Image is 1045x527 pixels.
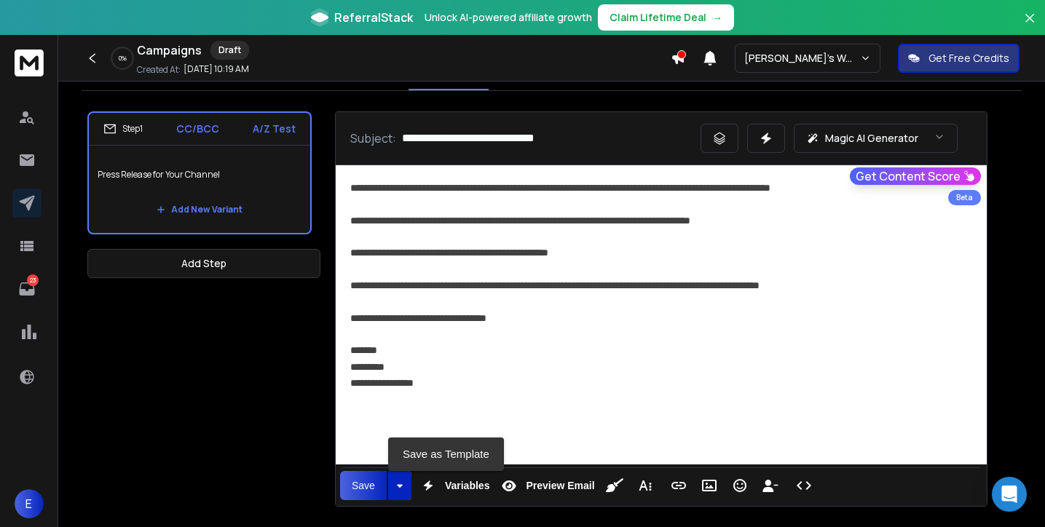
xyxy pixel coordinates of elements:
[12,274,42,304] a: 23
[790,471,818,500] button: Code View
[119,54,127,63] p: 0 %
[726,471,754,500] button: Emoticons
[334,9,413,26] span: ReferralStack
[340,471,387,500] button: Save
[523,480,597,492] span: Preview Email
[15,489,44,518] button: E
[898,44,1020,73] button: Get Free Credits
[1020,9,1039,44] button: Close banner
[103,122,143,135] div: Step 1
[850,167,981,185] button: Get Content Score
[87,111,312,234] li: Step1CC/BCCA/Z TestPress Release for Your ChannelAdd New Variant
[757,471,784,500] button: Insert Unsubscribe Link
[137,64,181,76] p: Created At:
[495,471,597,500] button: Preview Email
[210,41,249,60] div: Draft
[98,154,301,195] p: Press Release for Your Channel
[184,63,249,75] p: [DATE] 10:19 AM
[442,480,493,492] span: Variables
[388,443,504,465] a: Save as Template
[794,124,958,153] button: Magic AI Generator
[414,471,493,500] button: Variables
[137,41,202,59] h1: Campaigns
[598,4,734,31] button: Claim Lifetime Deal→
[425,10,592,25] p: Unlock AI-powered affiliate growth
[350,130,396,147] p: Subject:
[948,190,981,205] div: Beta
[176,122,219,136] p: CC/BCC
[992,477,1027,512] div: Open Intercom Messenger
[928,51,1009,66] p: Get Free Credits
[744,51,860,66] p: [PERSON_NAME]'s Workspace
[253,122,296,136] p: A/Z Test
[27,274,39,286] p: 23
[825,131,918,146] p: Magic AI Generator
[145,195,254,224] button: Add New Variant
[712,10,722,25] span: →
[87,249,320,278] button: Add Step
